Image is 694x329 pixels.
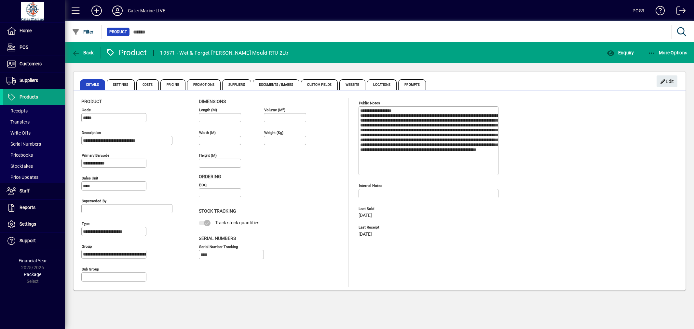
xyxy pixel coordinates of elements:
span: Custom Fields [301,79,337,90]
a: Logout [672,1,686,22]
mat-label: EOQ [199,183,207,187]
a: Receipts [3,105,65,116]
mat-label: Description [82,130,101,135]
mat-label: Public Notes [359,101,380,105]
sup: 3 [282,107,284,110]
span: Prompts [398,79,426,90]
span: Products [20,94,38,99]
span: Filter [72,29,94,34]
span: Ordering [199,174,221,179]
span: Stock Tracking [199,208,236,214]
span: Financial Year [19,258,47,263]
div: 10571 - Wet & Forget [PERSON_NAME] Mould RTU 2Ltr [160,48,288,58]
div: POS3 [633,6,644,16]
mat-label: Volume (m ) [264,108,285,112]
span: Locations [367,79,397,90]
a: Suppliers [3,72,65,89]
mat-label: Group [82,244,92,249]
mat-label: Primary barcode [82,153,109,158]
span: Customers [20,61,42,66]
span: Suppliers [20,78,38,83]
button: Profile [107,5,128,17]
button: Edit [657,75,677,87]
span: Pricebooks [7,152,33,158]
mat-label: Internal Notes [359,183,382,188]
button: More Options [646,47,689,59]
mat-label: Type [82,221,89,226]
span: Enquiry [607,50,634,55]
a: Settings [3,216,65,232]
a: POS [3,39,65,56]
a: Price Updates [3,172,65,183]
a: Support [3,233,65,249]
span: Last Receipt [359,225,456,230]
a: Customers [3,56,65,72]
a: Reports [3,200,65,216]
a: Serial Numbers [3,138,65,150]
span: Settings [107,79,135,90]
span: Documents / Images [253,79,300,90]
span: Dimensions [199,99,226,104]
a: Write Offs [3,127,65,138]
span: Price Updates [7,175,38,180]
span: Home [20,28,32,33]
span: Suppliers [222,79,251,90]
span: POS [20,45,28,50]
mat-label: Serial Number tracking [199,244,238,249]
span: Serial Numbers [199,236,236,241]
mat-label: Length (m) [199,108,217,112]
mat-label: Superseded by [82,199,106,203]
span: Reports [20,205,35,210]
span: Package [24,272,41,277]
button: Back [70,47,95,59]
span: Stocktakes [7,164,33,169]
span: Transfers [7,119,30,125]
a: Pricebooks [3,150,65,161]
span: Promotions [187,79,221,90]
span: Back [72,50,94,55]
span: Settings [20,221,36,227]
span: Pricing [160,79,185,90]
mat-label: Weight (Kg) [264,130,283,135]
mat-label: Height (m) [199,153,217,158]
button: Filter [70,26,95,38]
span: Costs [136,79,159,90]
mat-label: Sub group [82,267,99,271]
span: Serial Numbers [7,141,41,147]
span: Staff [20,188,30,193]
span: Edit [660,76,674,87]
div: Product [106,47,147,58]
a: Knowledge Base [651,1,665,22]
mat-label: Width (m) [199,130,216,135]
a: Stocktakes [3,161,65,172]
mat-label: Code [82,108,91,112]
span: Track stock quantities [215,220,259,225]
span: Last Sold [359,207,456,211]
a: Home [3,23,65,39]
mat-label: Sales unit [82,176,98,180]
span: [DATE] [359,213,372,218]
span: Receipts [7,108,28,113]
span: Product [81,99,102,104]
span: More Options [648,50,687,55]
span: Write Offs [7,130,31,136]
a: Transfers [3,116,65,127]
span: Details [80,79,105,90]
div: Cater Marine LIVE [128,6,165,16]
span: Support [20,238,36,243]
app-page-header-button: Back [65,47,101,59]
span: Website [339,79,366,90]
span: [DATE] [359,232,372,237]
span: Product [109,29,127,35]
button: Add [86,5,107,17]
a: Staff [3,183,65,199]
button: Enquiry [605,47,635,59]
